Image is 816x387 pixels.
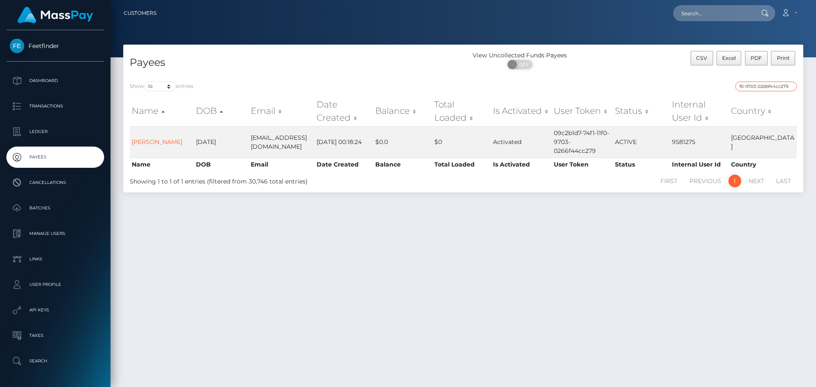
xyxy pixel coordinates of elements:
th: Status: activate to sort column ascending [613,96,670,126]
span: OFF [512,60,533,69]
img: Feetfinder [10,39,24,53]
th: Is Activated [491,158,552,171]
td: $0 [432,126,491,158]
th: Balance: activate to sort column ascending [373,96,432,126]
p: Transactions [10,100,101,113]
a: Customers [124,4,156,22]
td: [EMAIL_ADDRESS][DOMAIN_NAME] [249,126,314,158]
button: Print [771,51,795,65]
button: PDF [745,51,768,65]
h4: Payees [130,55,457,70]
td: 9581275 [670,126,728,158]
th: User Token [552,158,613,171]
p: Taxes [10,329,101,342]
a: Dashboard [6,70,104,91]
div: Showing 1 to 1 of 1 entries (filtered from 30,746 total entries) [130,174,400,186]
p: Manage Users [10,227,101,240]
th: Total Loaded [432,158,491,171]
div: View Uncollected Funds Payees [463,51,577,60]
th: Name [130,158,194,171]
button: CSV [691,51,713,65]
img: MassPay Logo [17,7,93,23]
th: DOB: activate to sort column descending [194,96,249,126]
a: Ledger [6,121,104,142]
td: [DATE] [194,126,249,158]
a: 1 [728,175,741,187]
th: Email: activate to sort column ascending [249,96,314,126]
th: Date Created: activate to sort column ascending [314,96,374,126]
a: Taxes [6,325,104,346]
a: Links [6,249,104,270]
th: Total Loaded: activate to sort column ascending [432,96,491,126]
input: Search transactions [735,82,797,91]
th: Internal User Id [670,158,728,171]
td: [GEOGRAPHIC_DATA] [729,126,797,158]
a: Transactions [6,96,104,117]
p: Search [10,355,101,367]
p: Ledger [10,125,101,138]
td: ACTIVE [613,126,670,158]
p: Links [10,253,101,266]
th: Status [613,158,670,171]
a: Manage Users [6,223,104,244]
th: Country: activate to sort column ascending [729,96,797,126]
th: Email [249,158,314,171]
span: Feetfinder [6,42,104,50]
p: Dashboard [10,74,101,87]
span: Print [777,55,790,61]
a: Cancellations [6,172,104,193]
label: Show entries [130,82,193,91]
a: [PERSON_NAME] [132,138,182,146]
p: Payees [10,151,101,164]
a: Search [6,350,104,372]
p: Cancellations [10,176,101,189]
span: PDF [751,55,762,61]
span: CSV [696,55,707,61]
button: Excel [717,51,742,65]
input: Search... [673,5,753,21]
th: User Token: activate to sort column ascending [552,96,613,126]
th: Balance [373,158,432,171]
span: Excel [722,55,736,61]
th: Country [729,158,797,171]
select: Showentries [144,82,176,91]
td: [DATE] 00:18:24 [314,126,374,158]
td: $0.0 [373,126,432,158]
p: Batches [10,202,101,215]
a: User Profile [6,274,104,295]
th: DOB [194,158,249,171]
a: Batches [6,198,104,219]
th: Name: activate to sort column ascending [130,96,194,126]
th: Date Created [314,158,374,171]
p: User Profile [10,278,101,291]
td: Activated [491,126,552,158]
th: Is Activated: activate to sort column ascending [491,96,552,126]
p: API Keys [10,304,101,316]
th: Internal User Id: activate to sort column ascending [670,96,728,126]
a: API Keys [6,299,104,321]
td: 09c2b1d7-74f1-11f0-9703-0266f44cc279 [552,126,613,158]
a: Payees [6,147,104,168]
